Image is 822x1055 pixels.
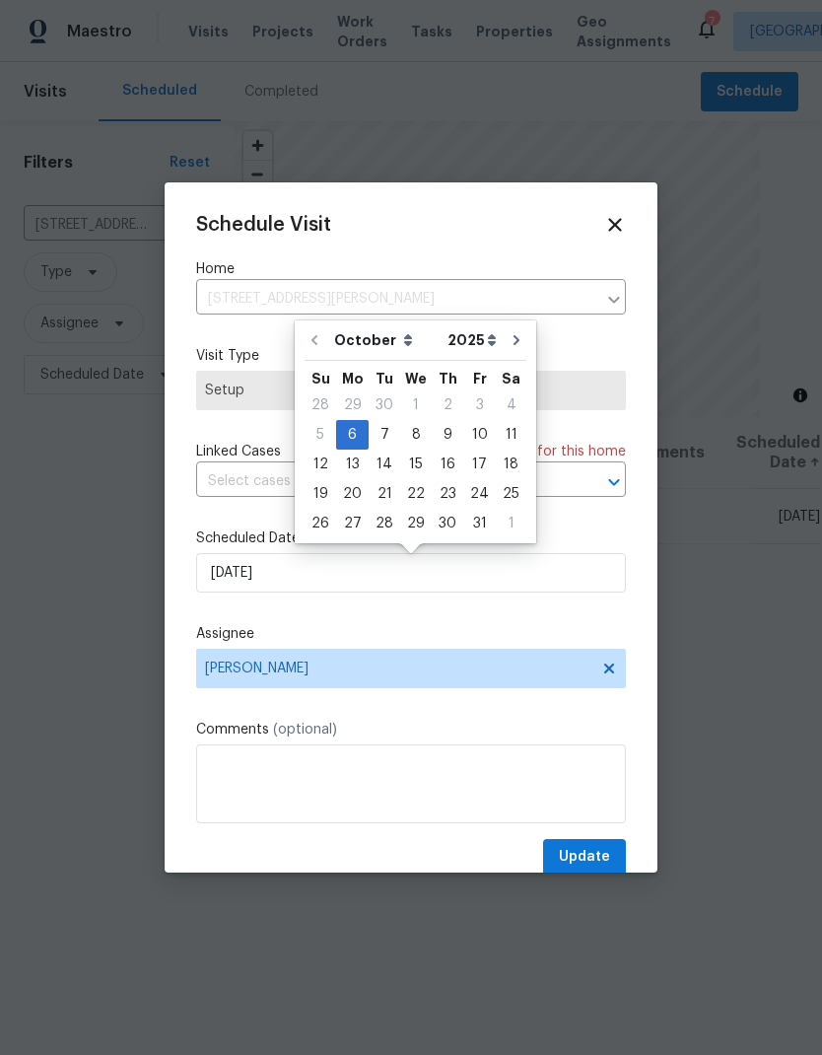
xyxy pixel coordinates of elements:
[432,510,463,537] div: 30
[196,259,626,279] label: Home
[369,421,400,449] div: 7
[369,390,400,420] div: Tue Sep 30 2025
[196,215,331,235] span: Schedule Visit
[432,509,463,538] div: Thu Oct 30 2025
[463,479,496,509] div: Fri Oct 24 2025
[336,391,369,419] div: 29
[305,421,336,449] div: 5
[432,451,463,478] div: 16
[463,480,496,508] div: 24
[496,510,526,537] div: 1
[496,391,526,419] div: 4
[205,381,617,400] span: Setup
[400,420,432,450] div: Wed Oct 08 2025
[496,421,526,449] div: 11
[432,390,463,420] div: Thu Oct 02 2025
[369,480,400,508] div: 21
[463,510,496,537] div: 31
[463,391,496,419] div: 3
[196,284,596,315] input: Enter in an address
[496,480,526,508] div: 25
[502,372,520,386] abbr: Saturday
[196,466,571,497] input: Select cases
[196,346,626,366] label: Visit Type
[496,451,526,478] div: 18
[300,320,329,360] button: Go to previous month
[559,845,610,870] span: Update
[400,421,432,449] div: 8
[502,320,531,360] button: Go to next month
[405,372,427,386] abbr: Wednesday
[432,450,463,479] div: Thu Oct 16 2025
[400,391,432,419] div: 1
[369,479,400,509] div: Tue Oct 21 2025
[196,720,626,739] label: Comments
[496,450,526,479] div: Sat Oct 18 2025
[305,510,336,537] div: 26
[496,420,526,450] div: Sat Oct 11 2025
[336,479,369,509] div: Mon Oct 20 2025
[196,553,626,593] input: M/D/YYYY
[543,839,626,876] button: Update
[305,390,336,420] div: Sun Sep 28 2025
[311,372,330,386] abbr: Sunday
[496,509,526,538] div: Sat Nov 01 2025
[463,509,496,538] div: Fri Oct 31 2025
[376,372,393,386] abbr: Tuesday
[305,479,336,509] div: Sun Oct 19 2025
[432,421,463,449] div: 9
[305,420,336,450] div: Sun Oct 05 2025
[336,451,369,478] div: 13
[369,509,400,538] div: Tue Oct 28 2025
[196,624,626,644] label: Assignee
[369,450,400,479] div: Tue Oct 14 2025
[432,480,463,508] div: 23
[369,510,400,537] div: 28
[400,509,432,538] div: Wed Oct 29 2025
[432,420,463,450] div: Thu Oct 09 2025
[443,325,502,355] select: Year
[336,510,369,537] div: 27
[369,420,400,450] div: Tue Oct 07 2025
[463,451,496,478] div: 17
[336,420,369,450] div: Mon Oct 06 2025
[342,372,364,386] abbr: Monday
[196,442,281,461] span: Linked Cases
[400,390,432,420] div: Wed Oct 01 2025
[305,391,336,419] div: 28
[463,450,496,479] div: Fri Oct 17 2025
[205,661,591,676] span: [PERSON_NAME]
[400,450,432,479] div: Wed Oct 15 2025
[400,451,432,478] div: 15
[463,421,496,449] div: 10
[400,510,432,537] div: 29
[463,390,496,420] div: Fri Oct 03 2025
[432,479,463,509] div: Thu Oct 23 2025
[305,450,336,479] div: Sun Oct 12 2025
[473,372,487,386] abbr: Friday
[600,468,628,496] button: Open
[336,450,369,479] div: Mon Oct 13 2025
[463,420,496,450] div: Fri Oct 10 2025
[196,528,626,548] label: Scheduled Date
[432,391,463,419] div: 2
[336,390,369,420] div: Mon Sep 29 2025
[305,509,336,538] div: Sun Oct 26 2025
[336,480,369,508] div: 20
[273,723,337,737] span: (optional)
[329,325,443,355] select: Month
[400,479,432,509] div: Wed Oct 22 2025
[305,451,336,478] div: 12
[604,214,626,236] span: Close
[305,480,336,508] div: 19
[336,509,369,538] div: Mon Oct 27 2025
[496,479,526,509] div: Sat Oct 25 2025
[439,372,457,386] abbr: Thursday
[369,391,400,419] div: 30
[336,421,369,449] div: 6
[369,451,400,478] div: 14
[400,480,432,508] div: 22
[496,390,526,420] div: Sat Oct 04 2025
